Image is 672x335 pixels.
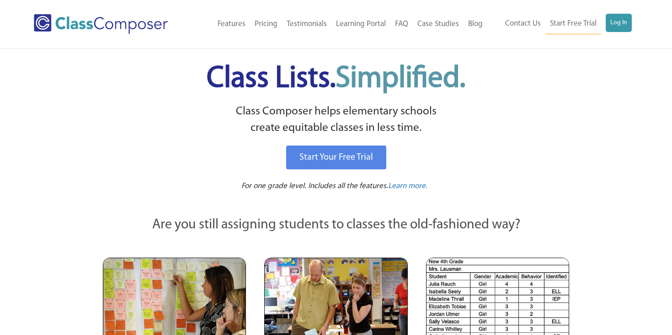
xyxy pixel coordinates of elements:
[101,103,571,137] p: Class Composer helps elementary schools create equitable classes in less time.
[286,146,386,169] a: Start Your Free Trial
[413,14,464,34] a: Case Studies
[207,64,465,94] span: Class Lists.
[331,14,390,34] a: Learning Portal
[606,14,632,32] a: Log In
[464,14,487,34] a: Blog
[501,14,545,34] a: Contact Us
[487,14,632,34] nav: Header Menu
[213,14,250,34] a: Features
[388,182,427,190] span: Learn more.
[388,181,427,192] a: Learn more.
[192,14,487,34] nav: Header Menu
[250,14,282,34] a: Pricing
[241,182,388,190] span: For one grade level. Includes all the features.
[299,153,373,162] span: Start Your Free Trial
[390,14,413,34] a: FAQ
[336,64,465,94] span: Simplified.
[545,14,601,34] a: Start Free Trial
[103,215,569,235] p: Are you still assigning students to classes the old-fashioned way?
[34,14,168,34] img: Class Composer
[282,14,331,34] a: Testimonials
